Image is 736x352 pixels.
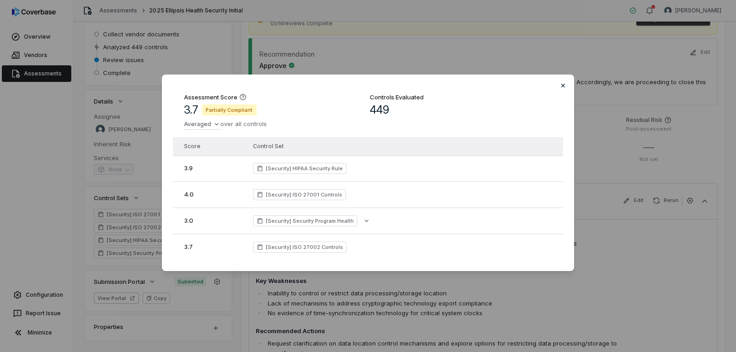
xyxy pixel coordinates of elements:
h3: Assessment Score [184,93,237,101]
span: 3.7 [184,103,198,117]
span: 3.0 [184,217,193,224]
div: over all controls [184,119,267,130]
span: [Security] ISO 27001 Controls [266,191,342,198]
span: 4.0 [184,190,194,198]
th: Control Set [246,137,524,156]
span: Partially Compliant [202,104,257,115]
span: [Security] ISO 27002 Controls [266,243,343,251]
h3: Controls Evaluated [370,93,424,103]
button: Averaged [184,119,220,130]
th: Score [173,137,246,156]
span: [Security] HIPAA Security Rule [266,165,343,172]
span: [Security] Security Program Health [266,217,354,225]
span: 3.9 [184,164,193,172]
span: 449 [370,103,389,117]
span: 3.7 [184,243,193,250]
